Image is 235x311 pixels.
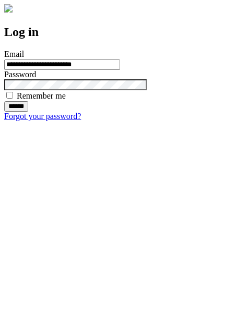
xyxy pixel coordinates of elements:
[4,50,24,58] label: Email
[4,4,13,13] img: logo-4e3dc11c47720685a147b03b5a06dd966a58ff35d612b21f08c02c0306f2b779.png
[4,70,36,79] label: Password
[4,112,81,121] a: Forgot your password?
[17,91,66,100] label: Remember me
[4,25,231,39] h2: Log in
